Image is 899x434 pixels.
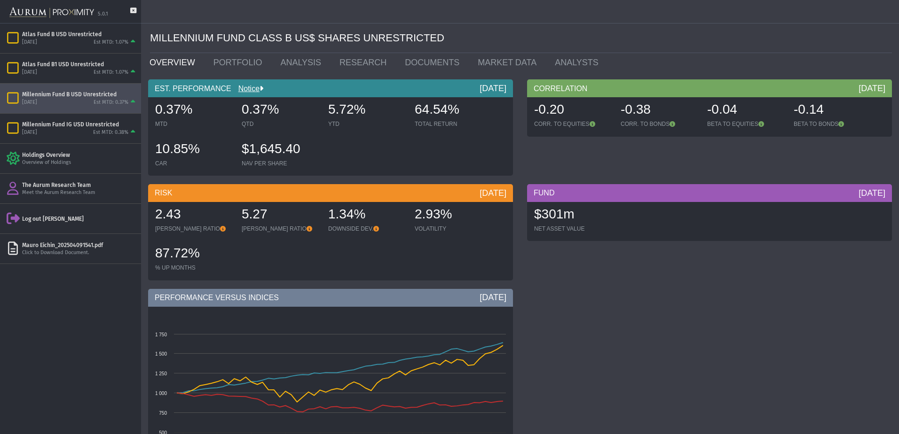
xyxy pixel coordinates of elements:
text: 1 000 [155,391,167,396]
text: 1 250 [155,371,167,376]
div: TOTAL RETURN [415,120,492,128]
a: RESEARCH [332,53,398,72]
div: [DATE] [480,187,506,199]
text: 750 [159,411,167,416]
div: [DATE] [480,292,506,303]
div: Millennium Fund IG USD Unrestricted [22,121,137,128]
a: Notice [231,85,260,93]
div: [DATE] [859,187,885,199]
div: Est MTD: 1.07% [94,69,128,76]
div: CORRELATION [527,79,892,97]
div: Log out [PERSON_NAME] [22,215,137,223]
div: EST. PERFORMANCE [148,79,513,97]
span: 0.37% [242,102,279,116]
div: [DATE] [480,83,506,94]
div: [PERSON_NAME] RATIO [155,225,232,232]
div: Overview of Holdings [22,159,137,166]
div: Atlas Fund B USD Unrestricted [22,31,137,38]
a: ANALYSIS [273,53,332,72]
div: [PERSON_NAME] RATIO [242,225,319,232]
div: NAV PER SHARE [242,160,319,167]
div: Est MTD: 0.38% [93,129,128,136]
text: 1 500 [155,351,167,356]
a: MARKET DATA [471,53,548,72]
a: DOCUMENTS [398,53,471,72]
span: 0.37% [155,102,192,116]
div: % UP MONTHS [155,264,232,271]
text: 1 750 [155,332,167,337]
div: 87.72% [155,244,232,264]
div: -0.14 [794,101,871,120]
div: FUND [527,184,892,202]
a: PORTFOLIO [206,53,274,72]
div: [DATE] [859,83,885,94]
div: QTD [242,120,319,128]
a: ANALYSTS [548,53,610,72]
div: The Aurum Research Team [22,181,137,189]
div: Mauro Eichin_202504091541.pdf [22,241,137,249]
div: 5.27 [242,205,319,225]
div: NET ASSET VALUE [534,225,611,232]
div: CORR. TO EQUITIES [534,120,611,128]
div: MILLENNIUM FUND CLASS B US$ SHARES UNRESTRICTED [150,23,892,53]
div: Click to Download Document. [22,249,137,256]
div: PERFORMANCE VERSUS INDICES [148,289,513,307]
div: 5.0.1 [98,11,108,18]
div: MTD [155,120,232,128]
div: VOLATILITY [415,225,492,232]
div: RISK [148,184,513,202]
div: $1,645.40 [242,140,319,160]
div: BETA TO EQUITIES [707,120,784,128]
div: [DATE] [22,39,37,46]
div: CAR [155,160,232,167]
div: Meet the Aurum Research Team [22,189,137,196]
a: OVERVIEW [142,53,206,72]
div: [DATE] [22,69,37,76]
div: -0.38 [621,101,698,120]
div: -0.04 [707,101,784,120]
div: 10.85% [155,140,232,160]
div: 5.72% [328,101,405,120]
div: 64.54% [415,101,492,120]
div: 1.34% [328,205,405,225]
img: Aurum-Proximity%20white.svg [9,2,94,23]
div: 2.43 [155,205,232,225]
div: Est MTD: 1.07% [94,39,128,46]
div: 2.93% [415,205,492,225]
div: Millennium Fund B USD Unrestricted [22,91,137,98]
div: $301m [534,205,611,225]
div: [DATE] [22,99,37,106]
div: CORR. TO BONDS [621,120,698,128]
div: [DATE] [22,129,37,136]
div: Notice [231,84,263,94]
div: Holdings Overview [22,151,137,159]
div: Atlas Fund B1 USD Unrestricted [22,61,137,68]
div: DOWNSIDE DEV. [328,225,405,232]
div: YTD [328,120,405,128]
div: Est MTD: 0.37% [94,99,128,106]
span: -0.20 [534,102,564,116]
div: BETA TO BONDS [794,120,871,128]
